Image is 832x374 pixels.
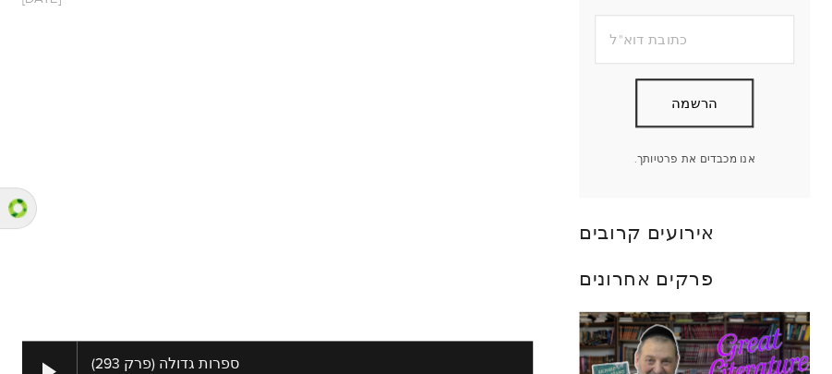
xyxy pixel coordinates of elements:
[635,78,754,127] button: הרשמה
[595,15,794,64] input: כתובת דוא"ל
[671,93,718,113] font: הרשמה
[579,264,713,291] font: פרקים אחרונים
[22,31,533,319] iframe: נגן וידאו ביוטיוב
[633,151,754,166] font: אנו מכבדים את פרטיותך.
[579,218,715,245] font: אירועים קרובים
